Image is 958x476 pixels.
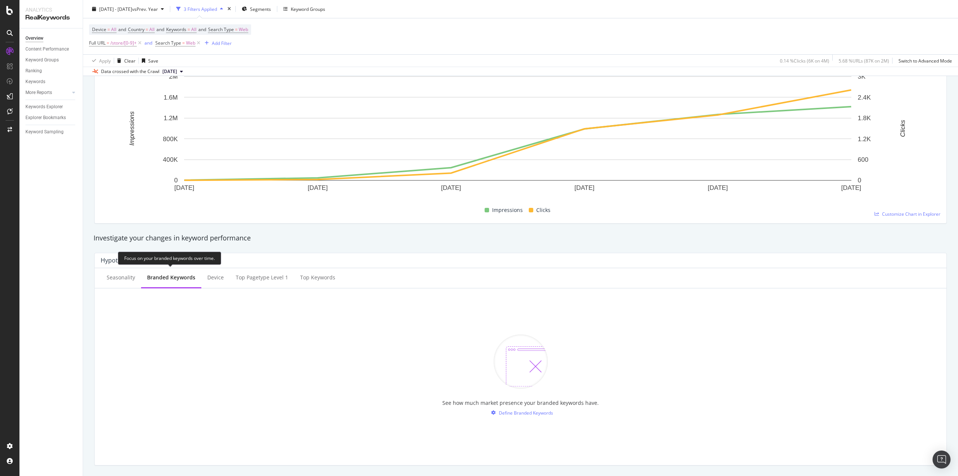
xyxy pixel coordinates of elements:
[25,103,63,111] div: Keywords Explorer
[239,24,248,35] span: Web
[236,274,288,281] div: Top pagetype Level 1
[442,399,599,407] div: See how much market presence your branded keywords have.
[25,103,77,111] a: Keywords Explorer
[144,40,152,46] div: and
[25,128,77,136] a: Keyword Sampling
[226,5,232,13] div: times
[101,68,159,75] div: Data crossed with the Crawl
[239,3,274,15] button: Segments
[89,40,106,46] span: Full URL
[169,73,178,80] text: 2M
[25,6,77,13] div: Analytics
[858,73,866,80] text: 3K
[156,26,164,33] span: and
[166,26,186,33] span: Keywords
[173,3,226,15] button: 3 Filters Applied
[186,38,195,48] span: Web
[174,184,195,191] text: [DATE]
[899,120,906,137] text: Clicks
[124,57,135,64] div: Clear
[191,24,196,35] span: All
[128,111,135,146] text: Impressions
[111,24,116,35] span: All
[492,206,523,215] span: Impressions
[250,6,271,12] span: Segments
[107,26,110,33] span: =
[898,57,952,64] div: Switch to Advanced Mode
[235,26,238,33] span: =
[144,39,152,46] button: and
[882,211,940,217] span: Customize Chart in Explorer
[101,73,935,203] svg: A chart.
[148,57,158,64] div: Save
[25,13,77,22] div: RealKeywords
[107,274,135,281] div: Seasonality
[110,38,137,48] span: /store/[0-9]+
[536,206,550,215] span: Clicks
[99,6,132,12] span: [DATE] - [DATE]
[99,57,111,64] div: Apply
[118,252,221,265] div: Focus on your branded keywords over time.
[780,57,829,64] div: 0.14 % Clicks ( 6K on 4M )
[933,451,951,469] div: Open Intercom Messenger
[858,156,868,163] text: 600
[159,67,186,76] button: [DATE]
[147,274,195,281] div: Branded Keywords
[300,274,335,281] div: Top Keywords
[207,274,224,281] div: Device
[89,3,167,15] button: [DATE] - [DATE]vsPrev. Year
[25,56,59,64] div: Keyword Groups
[25,34,77,42] a: Overview
[280,3,328,15] button: Keyword Groups
[114,55,135,67] button: Clear
[107,40,109,46] span: =
[494,334,548,389] img: D9gk-hiz.png
[164,115,178,122] text: 1.2M
[187,26,190,33] span: =
[212,40,232,46] div: Add Filter
[202,39,232,48] button: Add Filter
[163,136,178,143] text: 800K
[25,56,77,64] a: Keyword Groups
[25,114,77,122] a: Explorer Bookmarks
[25,114,66,122] div: Explorer Bookmarks
[149,24,155,35] span: All
[94,233,948,243] div: Investigate your changes in keyword performance
[174,177,178,184] text: 0
[155,40,181,46] span: Search Type
[25,78,77,86] a: Keywords
[499,410,553,416] div: Define Branded Keywords
[163,156,178,163] text: 400K
[132,6,158,12] span: vs Prev. Year
[25,89,52,97] div: More Reports
[25,45,69,53] div: Content Performance
[488,407,553,419] button: Define Branded Keywords
[875,211,940,217] a: Customize Chart in Explorer
[89,55,111,67] button: Apply
[858,115,871,122] text: 1.8K
[146,26,148,33] span: =
[198,26,206,33] span: and
[896,55,952,67] button: Switch to Advanced Mode
[308,184,328,191] text: [DATE]
[25,128,64,136] div: Keyword Sampling
[858,136,871,143] text: 1.2K
[25,78,45,86] div: Keywords
[839,57,889,64] div: 5.68 % URLs ( 87K on 2M )
[574,184,595,191] text: [DATE]
[101,257,209,264] div: Hypotheses to Investigate - Over Time
[858,94,871,101] text: 2.4K
[441,184,461,191] text: [DATE]
[92,26,106,33] span: Device
[25,34,43,42] div: Overview
[139,55,158,67] button: Save
[162,68,177,75] span: 2025 Mar. 28th
[708,184,728,191] text: [DATE]
[25,67,77,75] a: Ranking
[128,26,144,33] span: Country
[118,26,126,33] span: and
[184,6,217,12] div: 3 Filters Applied
[841,184,861,191] text: [DATE]
[25,45,77,53] a: Content Performance
[25,67,42,75] div: Ranking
